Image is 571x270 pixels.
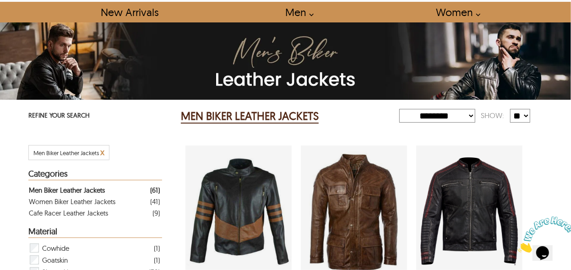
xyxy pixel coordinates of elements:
a: Filter Women Biker Leather Jackets [29,196,160,207]
a: Filter Cafe Racer Leather Jackets [29,207,160,219]
span: x [100,147,104,157]
div: Men Biker Leather Jackets [29,184,105,196]
div: ( 1 ) [154,243,160,254]
a: shop men's leather jackets [275,2,319,22]
div: Heading Filter Men Biker Leather Jackets by Material [28,227,162,238]
a: Filter Men Biker Leather Jackets [29,184,160,196]
div: Women Biker Leather Jackets [29,196,115,207]
span: Goatskin [42,254,68,266]
h2: MEN BIKER LEATHER JACKETS [181,109,319,124]
a: Shop New Arrivals [90,2,169,22]
div: Filter Cowhide Men Biker Leather Jackets [29,242,160,254]
div: Heading Filter Men Biker Leather Jackets by Categories [28,169,162,180]
iframe: chat widget [514,213,571,256]
div: ( 41 ) [150,196,160,207]
div: ( 9 ) [152,207,160,219]
div: Filter Goatskin Men Biker Leather Jackets [29,254,160,266]
span: Filter Men Biker Leather Jackets [33,149,99,157]
a: Shop Women Leather Jackets [425,2,485,22]
div: Cafe Racer Leather Jackets [29,207,108,219]
span: Cowhide [42,242,69,254]
div: ( 61 ) [150,184,160,196]
img: Chat attention grabber [4,4,60,40]
a: Cancel Filter [100,149,104,157]
div: Show: [475,108,510,124]
div: ( 1 ) [154,254,160,266]
div: Men Biker Leather Jackets 61 Results Found [181,107,389,125]
p: REFINE YOUR SEARCH [28,109,162,123]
